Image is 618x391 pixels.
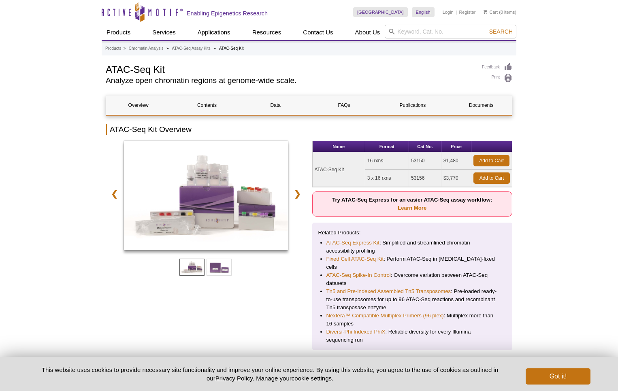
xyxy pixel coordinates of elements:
[326,255,499,271] li: : Perform ATAC-Seq in [MEDICAL_DATA]-fixed cells
[365,152,409,170] td: 16 rxns
[123,46,126,51] li: »
[456,7,457,17] li: |
[484,10,487,14] img: Your Cart
[350,25,385,40] a: About Us
[187,10,268,17] h2: Enabling Epigenetics Research
[106,185,123,203] a: ❮
[215,375,253,382] a: Privacy Policy
[102,25,135,40] a: Products
[106,77,474,84] h2: Analyze open chromatin regions at genome-wide scale.
[441,141,471,152] th: Price
[326,239,379,247] a: ATAC-Seq Express Kit
[449,96,514,115] a: Documents
[172,45,211,52] a: ATAC-Seq Assay Kits
[326,271,499,287] li: : Overcome variation between ATAC-Seq datasets
[124,141,288,250] img: ATAC-Seq Kit
[326,287,499,312] li: : Pre-loaded ready-to-use transposomes for up to 96 ATAC-Seq reactions and recombinant Tn5 transp...
[385,25,516,38] input: Keyword, Cat. No.
[489,28,513,35] span: Search
[326,255,384,263] a: Fixed Cell ATAC-Seq Kit
[441,152,471,170] td: $1,480
[409,152,441,170] td: 53150
[313,152,365,187] td: ATAC-Seq Kit
[326,271,391,279] a: ATAC-Seq Spike-In Control
[326,328,499,344] li: : Reliable diversity for every Illumina sequencing run
[326,239,499,255] li: : Simplified and streamlined chromatin accessibility profiling
[459,9,475,15] a: Register
[409,170,441,187] td: 53156
[326,312,499,328] li: : Multiplex more than 16 samples
[166,46,169,51] li: »
[441,170,471,187] td: $3,770
[105,45,121,52] a: Products
[106,124,512,135] h2: ATAC-Seq Kit Overview
[219,46,244,51] li: ATAC-Seq Kit
[292,375,332,382] button: cookie settings
[365,170,409,187] td: 3 x 16 rxns
[409,141,441,152] th: Cat No.
[313,141,365,152] th: Name
[482,63,512,72] a: Feedback
[332,197,492,211] strong: Try ATAC-Seq Express for an easier ATAC-Seq assay workflow:
[326,287,451,295] a: Tn5 and Pre-indexed Assembled Tn5 Transposomes
[443,9,454,15] a: Login
[243,96,308,115] a: Data
[28,365,512,382] p: This website uses cookies to provide necessary site functionality and improve your online experie...
[526,368,590,385] button: Got it!
[175,96,239,115] a: Contents
[298,25,338,40] a: Contact Us
[289,185,306,203] a: ❯
[398,205,426,211] a: Learn More
[473,155,509,166] a: Add to Cart
[129,45,164,52] a: Chromatin Analysis
[214,46,216,51] li: »
[147,25,181,40] a: Services
[312,96,376,115] a: FAQs
[326,312,444,320] a: Nextera™-Compatible Multiplex Primers (96 plex)
[193,25,235,40] a: Applications
[473,172,510,184] a: Add to Cart
[487,28,515,35] button: Search
[247,25,286,40] a: Resources
[484,7,516,17] li: (0 items)
[326,328,386,336] a: Diversi-Phi Indexed PhiX
[318,229,507,237] p: Related Products:
[380,96,445,115] a: Publications
[353,7,408,17] a: [GEOGRAPHIC_DATA]
[482,74,512,83] a: Print
[484,9,498,15] a: Cart
[124,141,288,253] a: ATAC-Seq Kit
[412,7,435,17] a: English
[365,141,409,152] th: Format
[106,63,474,75] h1: ATAC-Seq Kit
[106,96,170,115] a: Overview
